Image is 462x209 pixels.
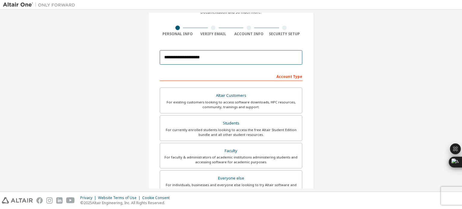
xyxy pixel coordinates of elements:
div: Everyone else [164,174,298,183]
div: Security Setup [267,32,303,36]
p: © 2025 Altair Engineering, Inc. All Rights Reserved. [80,200,173,205]
img: youtube.svg [66,197,75,204]
div: Cookie Consent [142,195,173,200]
div: Verify Email [196,32,231,36]
img: facebook.svg [36,197,43,204]
img: Altair One [3,2,78,8]
img: altair_logo.svg [2,197,33,204]
img: instagram.svg [46,197,53,204]
div: Website Terms of Use [98,195,142,200]
div: For faculty & administrators of academic institutions administering students and accessing softwa... [164,155,298,164]
div: For individuals, businesses and everyone else looking to try Altair software and explore our prod... [164,183,298,192]
div: Privacy [80,195,98,200]
div: Students [164,119,298,128]
div: For existing customers looking to access software downloads, HPC resources, community, trainings ... [164,100,298,109]
div: For currently enrolled students looking to access the free Altair Student Edition bundle and all ... [164,128,298,137]
div: Account Info [231,32,267,36]
div: Personal Info [160,32,196,36]
div: Faculty [164,147,298,155]
div: Altair Customers [164,91,298,100]
img: linkedin.svg [56,197,63,204]
div: Account Type [160,71,302,81]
